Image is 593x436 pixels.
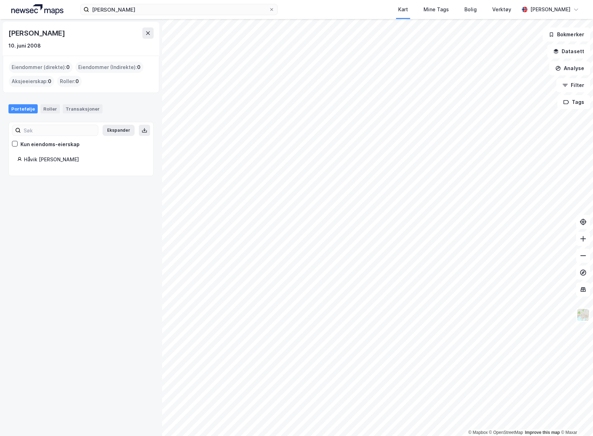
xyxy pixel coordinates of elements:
div: 10. juni 2008 [8,42,41,50]
button: Filter [556,78,590,92]
span: 0 [66,63,70,71]
button: Ekspander [103,125,135,136]
div: Kart [398,5,408,14]
img: logo.a4113a55bc3d86da70a041830d287a7e.svg [11,4,63,15]
a: OpenStreetMap [489,430,523,435]
span: 0 [137,63,141,71]
button: Datasett [547,44,590,58]
div: Roller : [57,76,82,87]
div: Håvik [PERSON_NAME] [24,155,145,164]
div: [PERSON_NAME] [530,5,570,14]
div: Aksjeeierskap : [9,76,54,87]
div: Verktøy [492,5,511,14]
div: Roller [41,104,60,113]
button: Analyse [549,61,590,75]
a: Mapbox [468,430,488,435]
div: Bolig [464,5,477,14]
div: Kontrollprogram for chat [558,402,593,436]
button: Tags [557,95,590,109]
div: [PERSON_NAME] [8,27,66,39]
button: Bokmerker [543,27,590,42]
span: 0 [48,77,51,86]
div: Transaksjoner [63,104,103,113]
span: 0 [75,77,79,86]
iframe: Chat Widget [558,402,593,436]
input: Søk på adresse, matrikkel, gårdeiere, leietakere eller personer [89,4,269,15]
div: Eiendommer (direkte) : [9,62,73,73]
div: Eiendommer (Indirekte) : [75,62,143,73]
a: Improve this map [525,430,560,435]
div: Kun eiendoms-eierskap [20,140,80,149]
div: Portefølje [8,104,38,113]
input: Søk [21,125,98,136]
div: Mine Tags [424,5,449,14]
img: Z [576,308,590,322]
